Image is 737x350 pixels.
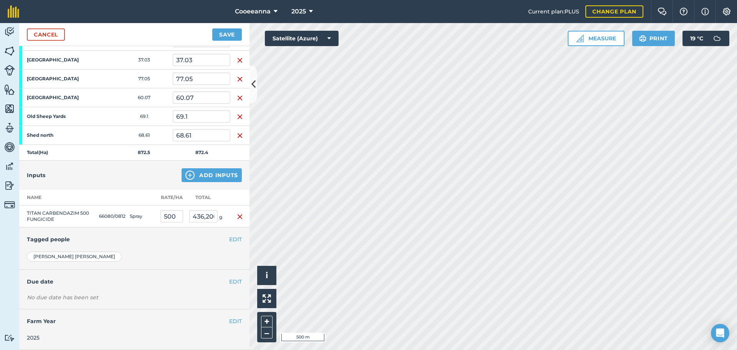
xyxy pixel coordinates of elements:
[4,334,15,342] img: svg+xml;base64,PD94bWwgdmVyc2lvbj0iMS4wIiBlbmNvZGluZz0idXRmLTgiPz4KPCEtLSBHZW5lcmF0b3I6IEFkb2JlIE...
[27,57,87,63] strong: [GEOGRAPHIC_DATA]
[185,171,195,180] img: svg+xml;base64,PHN2ZyB4bWxucz0iaHR0cDovL3d3dy53My5vcmcvMjAwMC9zdmciIHdpZHRoPSIxNCIgaGVpZ2h0PSIyNC...
[27,28,65,41] a: Cancel
[27,76,87,82] strong: [GEOGRAPHIC_DATA]
[237,56,243,65] img: svg+xml;base64,PHN2ZyB4bWxucz0iaHR0cDovL3d3dy53My5vcmcvMjAwMC9zdmciIHdpZHRoPSIxNiIgaGVpZ2h0PSIyNC...
[709,31,725,46] img: svg+xml;base64,PD94bWwgdmVyc2lvbj0iMS4wIiBlbmNvZGluZz0idXRmLTgiPz4KPCEtLSBHZW5lcmF0b3I6IEFkb2JlIE...
[4,84,15,95] img: svg+xml;base64,PHN2ZyB4bWxucz0iaHR0cDovL3d3dy53My5vcmcvMjAwMC9zdmciIHdpZHRoPSI1NiIgaGVpZ2h0PSI2MC...
[237,212,243,221] img: svg+xml;base64,PHN2ZyB4bWxucz0iaHR0cDovL3d3dy53My5vcmcvMjAwMC9zdmciIHdpZHRoPSIxNiIgaGVpZ2h0PSIyNC...
[229,317,242,325] button: EDIT
[682,31,729,46] button: 19 °C
[261,316,273,327] button: +
[138,149,150,155] strong: 872.5
[186,190,230,206] th: Total
[182,168,242,182] button: Add Inputs
[4,199,15,210] img: svg+xml;base64,PD94bWwgdmVyc2lvbj0iMS4wIiBlbmNvZGluZz0idXRmLTgiPz4KPCEtLSBHZW5lcmF0b3I6IEFkb2JlIE...
[27,317,242,325] h4: Farm Year
[4,65,15,76] img: svg+xml;base64,PD94bWwgdmVyc2lvbj0iMS4wIiBlbmNvZGluZz0idXRmLTgiPz4KPCEtLSBHZW5lcmF0b3I6IEFkb2JlIE...
[237,131,243,140] img: svg+xml;base64,PHN2ZyB4bWxucz0iaHR0cDovL3d3dy53My5vcmcvMjAwMC9zdmciIHdpZHRoPSIxNiIgaGVpZ2h0PSIyNC...
[27,132,87,138] strong: Shed north
[237,112,243,121] img: svg+xml;base64,PHN2ZyB4bWxucz0iaHR0cDovL3d3dy53My5vcmcvMjAwMC9zdmciIHdpZHRoPSIxNiIgaGVpZ2h0PSIyNC...
[568,31,625,46] button: Measure
[4,26,15,38] img: svg+xml;base64,PD94bWwgdmVyc2lvbj0iMS4wIiBlbmNvZGluZz0idXRmLTgiPz4KPCEtLSBHZW5lcmF0b3I6IEFkb2JlIE...
[266,270,268,280] span: i
[27,95,87,101] strong: [GEOGRAPHIC_DATA]
[632,31,675,46] button: Print
[690,31,703,46] span: 19 ° C
[19,206,96,227] td: TITAN CARBENDAZIM 500 FUNGICIDE
[261,327,273,338] button: –
[195,149,208,155] strong: 872.4
[4,45,15,57] img: svg+xml;base64,PHN2ZyB4bWxucz0iaHR0cDovL3d3dy53My5vcmcvMjAwMC9zdmciIHdpZHRoPSI1NiIgaGVpZ2h0PSI2MC...
[27,113,87,119] strong: Old Sheep Yards
[237,93,243,103] img: svg+xml;base64,PHN2ZyB4bWxucz0iaHR0cDovL3d3dy53My5vcmcvMjAwMC9zdmciIHdpZHRoPSIxNiIgaGVpZ2h0PSIyNC...
[4,103,15,114] img: svg+xml;base64,PHN2ZyB4bWxucz0iaHR0cDovL3d3dy53My5vcmcvMjAwMC9zdmciIHdpZHRoPSI1NiIgaGVpZ2h0PSI2MC...
[115,107,173,126] td: 69.1
[27,333,242,342] div: 2025
[127,206,157,227] td: Spray
[229,277,242,286] button: EDIT
[263,294,271,303] img: Four arrows, one pointing top left, one top right, one bottom right and the last bottom left
[576,35,584,42] img: Ruler icon
[711,324,729,342] div: Open Intercom Messenger
[4,161,15,172] img: svg+xml;base64,PD94bWwgdmVyc2lvbj0iMS4wIiBlbmNvZGluZz0idXRmLTgiPz4KPCEtLSBHZW5lcmF0b3I6IEFkb2JlIE...
[639,34,646,43] img: svg+xml;base64,PHN2ZyB4bWxucz0iaHR0cDovL3d3dy53My5vcmcvMjAwMC9zdmciIHdpZHRoPSIxOSIgaGVpZ2h0PSIyNC...
[27,277,242,286] h4: Due date
[212,28,242,41] button: Save
[265,31,339,46] button: Satellite (Azure)
[679,8,688,15] img: A question mark icon
[27,235,242,244] h4: Tagged people
[722,8,731,15] img: A cog icon
[658,8,667,15] img: Two speech bubbles overlapping with the left bubble in the forefront
[115,51,173,70] td: 37.03
[291,7,306,16] span: 2025
[701,7,709,16] img: svg+xml;base64,PHN2ZyB4bWxucz0iaHR0cDovL3d3dy53My5vcmcvMjAwMC9zdmciIHdpZHRoPSIxNyIgaGVpZ2h0PSIxNy...
[19,190,96,206] th: Name
[4,180,15,191] img: svg+xml;base64,PD94bWwgdmVyc2lvbj0iMS4wIiBlbmNvZGluZz0idXRmLTgiPz4KPCEtLSBHZW5lcmF0b3I6IEFkb2JlIE...
[27,149,48,155] strong: Total ( Ha )
[4,141,15,153] img: svg+xml;base64,PD94bWwgdmVyc2lvbj0iMS4wIiBlbmNvZGluZz0idXRmLTgiPz4KPCEtLSBHZW5lcmF0b3I6IEFkb2JlIE...
[157,190,186,206] th: Rate/ Ha
[8,5,19,18] img: fieldmargin Logo
[237,75,243,84] img: svg+xml;base64,PHN2ZyB4bWxucz0iaHR0cDovL3d3dy53My5vcmcvMjAwMC9zdmciIHdpZHRoPSIxNiIgaGVpZ2h0PSIyNC...
[257,266,276,285] button: i
[115,88,173,107] td: 60.07
[4,122,15,134] img: svg+xml;base64,PD94bWwgdmVyc2lvbj0iMS4wIiBlbmNvZGluZz0idXRmLTgiPz4KPCEtLSBHZW5lcmF0b3I6IEFkb2JlIE...
[229,235,242,244] button: EDIT
[235,7,271,16] span: Cooeeanna
[528,7,579,16] span: Current plan : PLUS
[186,206,230,227] td: g
[96,206,127,227] td: 66080/0812
[115,70,173,88] td: 77.05
[115,126,173,145] td: 68.61
[27,171,45,179] h4: Inputs
[27,252,122,262] div: [PERSON_NAME] [PERSON_NAME]
[27,294,242,301] div: No due date has been set
[585,5,643,18] a: Change plan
